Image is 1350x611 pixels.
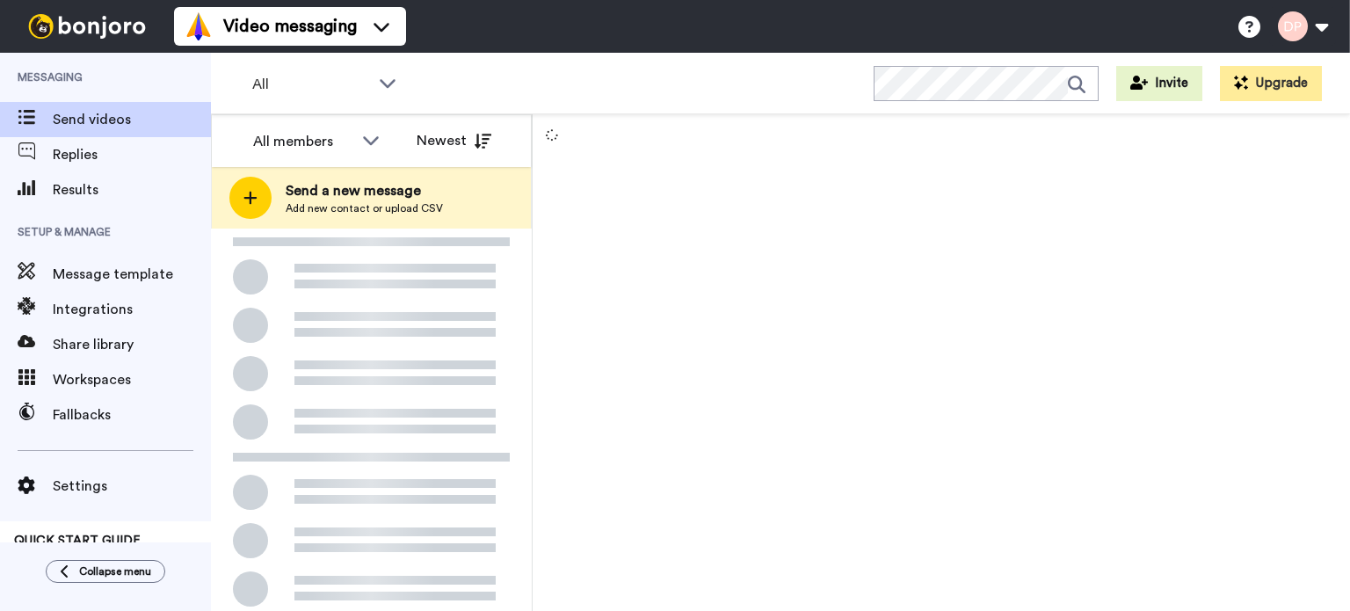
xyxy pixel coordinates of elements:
button: Invite [1116,66,1202,101]
span: Share library [53,334,211,355]
span: Send a new message [286,180,443,201]
span: Message template [53,264,211,285]
div: All members [253,131,353,152]
span: Results [53,179,211,200]
span: All [252,74,370,95]
button: Collapse menu [46,560,165,583]
span: Collapse menu [79,564,151,578]
span: Add new contact or upload CSV [286,201,443,215]
span: Replies [53,144,211,165]
span: QUICK START GUIDE [14,535,141,547]
span: Video messaging [223,14,357,39]
button: Upgrade [1220,66,1322,101]
button: Newest [403,123,504,158]
span: Send videos [53,109,211,130]
span: Integrations [53,299,211,320]
img: vm-color.svg [185,12,213,40]
span: Settings [53,476,211,497]
span: Workspaces [53,369,211,390]
span: Fallbacks [53,404,211,426]
img: bj-logo-header-white.svg [21,14,153,39]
